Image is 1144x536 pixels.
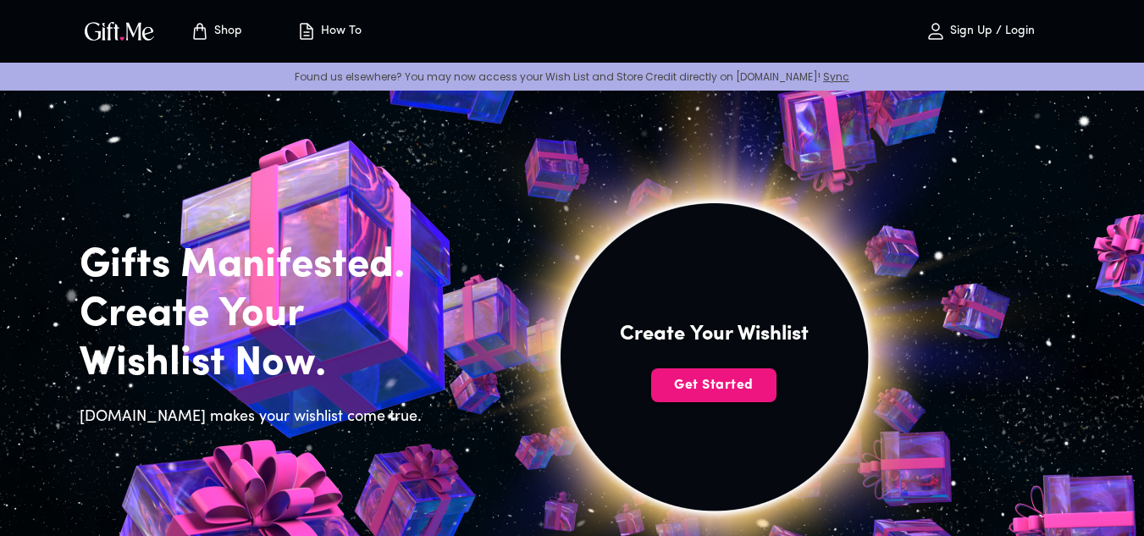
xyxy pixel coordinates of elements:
[896,4,1065,58] button: Sign Up / Login
[80,340,432,389] h2: Wishlist Now.
[620,321,809,348] h4: Create Your Wishlist
[296,21,317,41] img: how-to.svg
[14,69,1130,84] p: Found us elsewhere? You may now access your Wish List and Store Credit directly on [DOMAIN_NAME]!
[80,406,432,429] h6: [DOMAIN_NAME] makes your wishlist come true.
[651,376,776,395] span: Get Started
[651,368,776,402] button: Get Started
[317,25,362,39] p: How To
[823,69,849,84] a: Sync
[80,241,432,290] h2: Gifts Manifested.
[210,25,242,39] p: Shop
[80,21,159,41] button: GiftMe Logo
[81,19,158,43] img: GiftMe Logo
[169,4,263,58] button: Store page
[283,4,376,58] button: How To
[946,25,1035,39] p: Sign Up / Login
[80,290,432,340] h2: Create Your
